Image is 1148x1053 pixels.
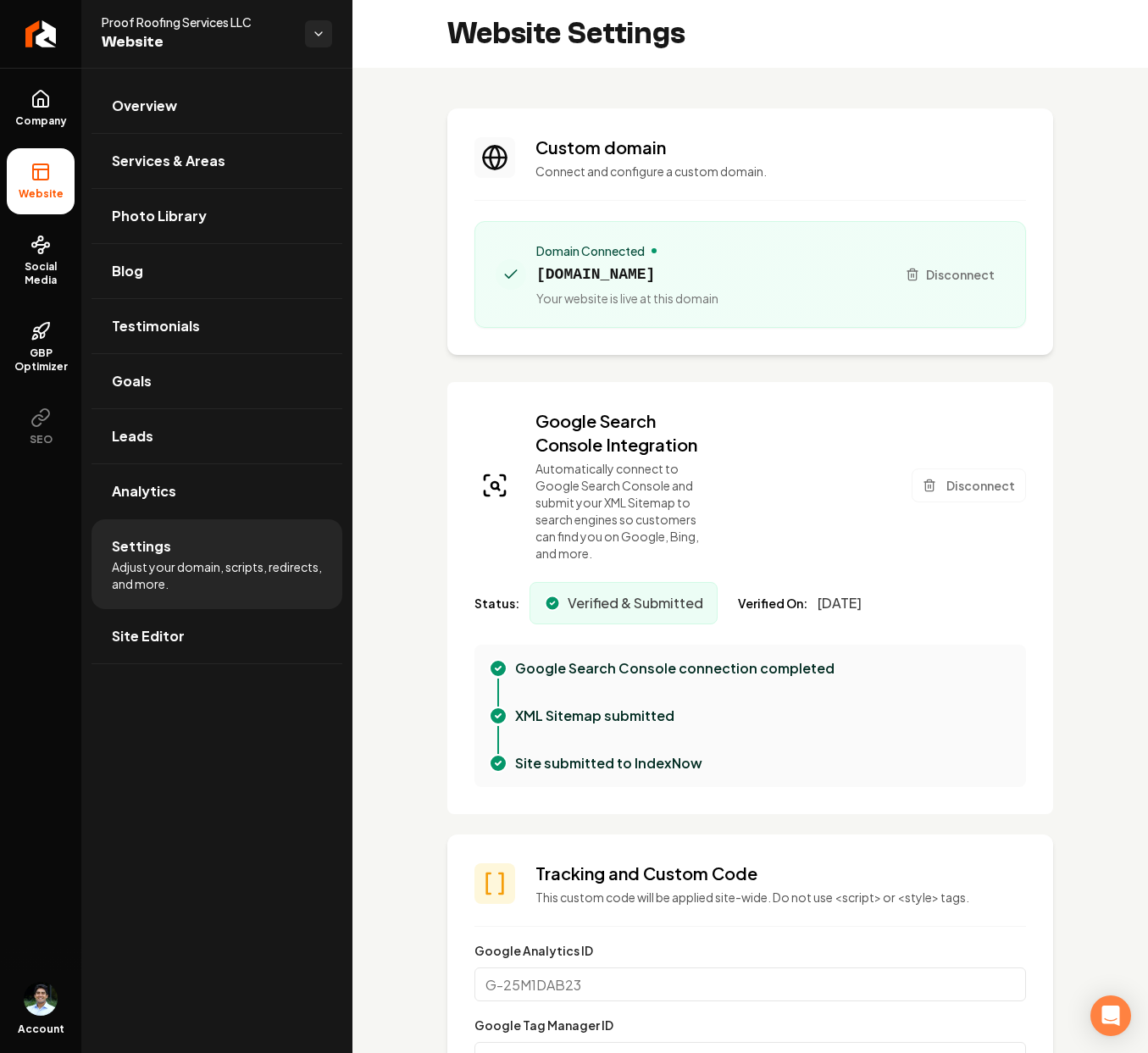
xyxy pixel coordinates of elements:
[112,316,200,336] span: Testimonials
[7,221,75,301] a: Social Media
[102,14,291,30] span: Proof Roofing Services LLC
[535,163,1026,180] p: Connect and configure a custom domain.
[112,96,177,116] span: Overview
[92,134,342,188] a: Services & Areas
[7,394,75,460] button: SEO
[896,259,1005,290] button: Disconnect
[568,593,703,613] span: Verified & Submitted
[926,266,995,284] span: Disconnect
[7,346,75,374] span: GBP Optimizer
[818,593,862,613] span: [DATE]
[102,30,291,54] span: Website
[536,242,645,259] span: Domain Connected
[535,136,1026,159] h3: Custom domain
[536,263,718,286] span: [DOMAIN_NAME]
[474,595,519,612] span: Status:
[92,354,342,408] a: Goals
[92,299,342,353] a: Testimonials
[24,982,58,1016] button: Open user button
[7,308,75,387] a: GBP Optimizer
[535,409,713,457] h3: Google Search Console Integration
[912,468,1026,502] button: Disconnect
[92,464,342,518] a: Analytics
[515,658,835,679] p: Google Search Console connection completed
[112,426,153,446] span: Leads
[92,244,342,298] a: Blog
[18,1023,64,1036] span: Account
[112,481,176,502] span: Analytics
[92,79,342,133] a: Overview
[536,290,718,307] span: Your website is live at this domain
[535,460,713,562] p: Automatically connect to Google Search Console and submit your XML Sitemap to search engines so c...
[25,20,57,47] img: Rebolt Logo
[112,371,152,391] span: Goals
[7,260,75,287] span: Social Media
[112,151,225,171] span: Services & Areas
[12,187,70,201] span: Website
[112,558,322,592] span: Adjust your domain, scripts, redirects, and more.
[112,206,207,226] span: Photo Library
[1090,995,1131,1036] div: Open Intercom Messenger
[474,1017,613,1033] label: Google Tag Manager ID
[535,862,1026,885] h3: Tracking and Custom Code
[515,706,674,726] p: XML Sitemap submitted
[7,75,75,141] a: Company
[738,595,807,612] span: Verified On:
[447,17,685,51] h2: Website Settings
[92,189,342,243] a: Photo Library
[535,889,1026,906] p: This custom code will be applied site-wide. Do not use <script> or <style> tags.
[515,753,702,773] p: Site submitted to IndexNow
[8,114,74,128] span: Company
[112,626,185,646] span: Site Editor
[474,943,593,958] label: Google Analytics ID
[474,967,1026,1001] input: G-25M1DAB23
[112,261,143,281] span: Blog
[92,409,342,463] a: Leads
[23,433,59,446] span: SEO
[112,536,171,557] span: Settings
[24,982,58,1016] img: Arwin Rahmatpanah
[92,609,342,663] a: Site Editor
